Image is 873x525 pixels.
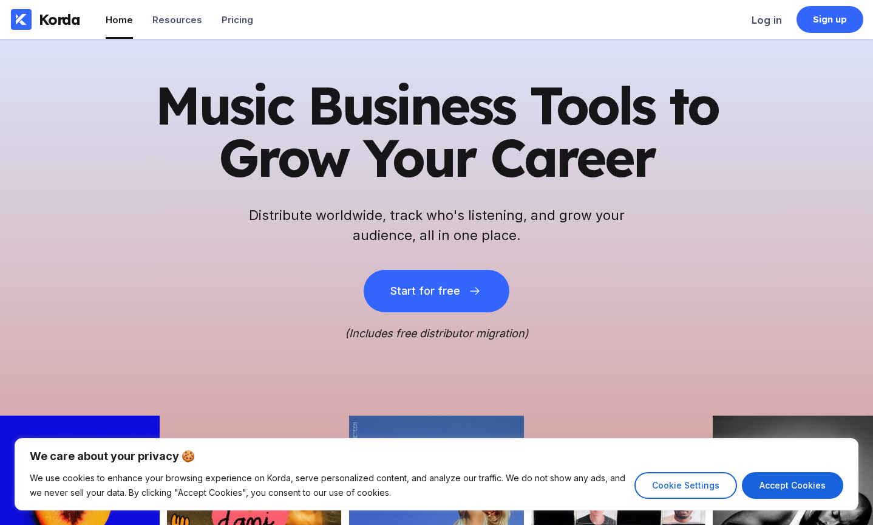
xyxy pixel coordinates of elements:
div: Start for free [390,285,460,297]
div: Log in [752,14,782,26]
p: We care about your privacy 🍪 [30,449,843,464]
h1: Music Business Tools to Grow Your Career [139,79,734,184]
button: Cookie Settings [634,472,737,499]
div: Korda [39,10,80,29]
div: Resources [152,14,202,26]
i: (Includes free distributor migration) [345,327,529,340]
div: Pricing [222,14,253,26]
p: We use cookies to enhance your browsing experience on Korda, serve personalized content, and anal... [30,471,625,500]
h2: Distribute worldwide, track who's listening, and grow your audience, all in one place. [242,205,631,245]
button: Accept Cookies [742,472,843,499]
div: Home [106,14,133,26]
button: Start for free [364,270,509,312]
a: Sign up [797,6,863,33]
div: Sign up [813,13,848,26]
